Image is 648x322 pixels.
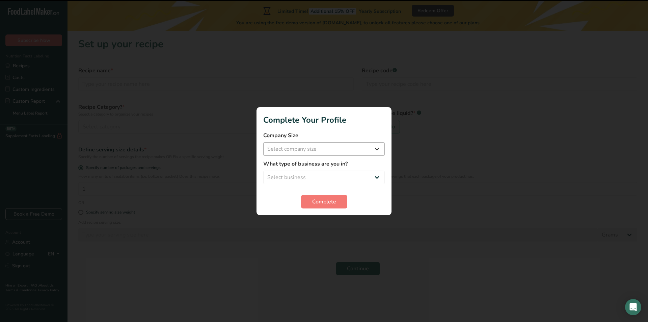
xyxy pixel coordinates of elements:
div: Open Intercom Messenger [625,299,641,315]
label: What type of business are you in? [263,160,385,168]
span: Complete [312,198,336,206]
label: Company Size [263,131,385,140]
button: Complete [301,195,347,208]
h1: Complete Your Profile [263,114,385,126]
